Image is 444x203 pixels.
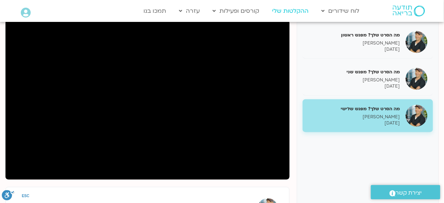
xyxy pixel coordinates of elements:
[308,120,400,126] p: [DATE]
[176,4,204,18] a: עזרה
[308,83,400,89] p: [DATE]
[308,106,400,112] h5: מה הסרט שלך? מפגש שלישי
[140,4,170,18] a: תמכו בנו
[308,46,400,53] p: [DATE]
[308,77,400,83] p: [PERSON_NAME]
[318,4,363,18] a: לוח שידורים
[209,4,263,18] a: קורסים ופעילות
[371,185,440,199] a: יצירת קשר
[308,69,400,75] h5: מה הסרט שלך? מפגש שני
[308,32,400,38] h5: מה הסרט שלך? מפגש ראשון
[406,105,428,127] img: מה הסרט שלך? מפגש שלישי
[396,188,422,198] span: יצירת קשר
[406,31,428,53] img: מה הסרט שלך? מפגש ראשון
[269,4,313,18] a: ההקלטות שלי
[308,114,400,120] p: [PERSON_NAME]
[406,68,428,90] img: מה הסרט שלך? מפגש שני
[308,40,400,46] p: [PERSON_NAME]
[393,5,425,16] img: תודעה בריאה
